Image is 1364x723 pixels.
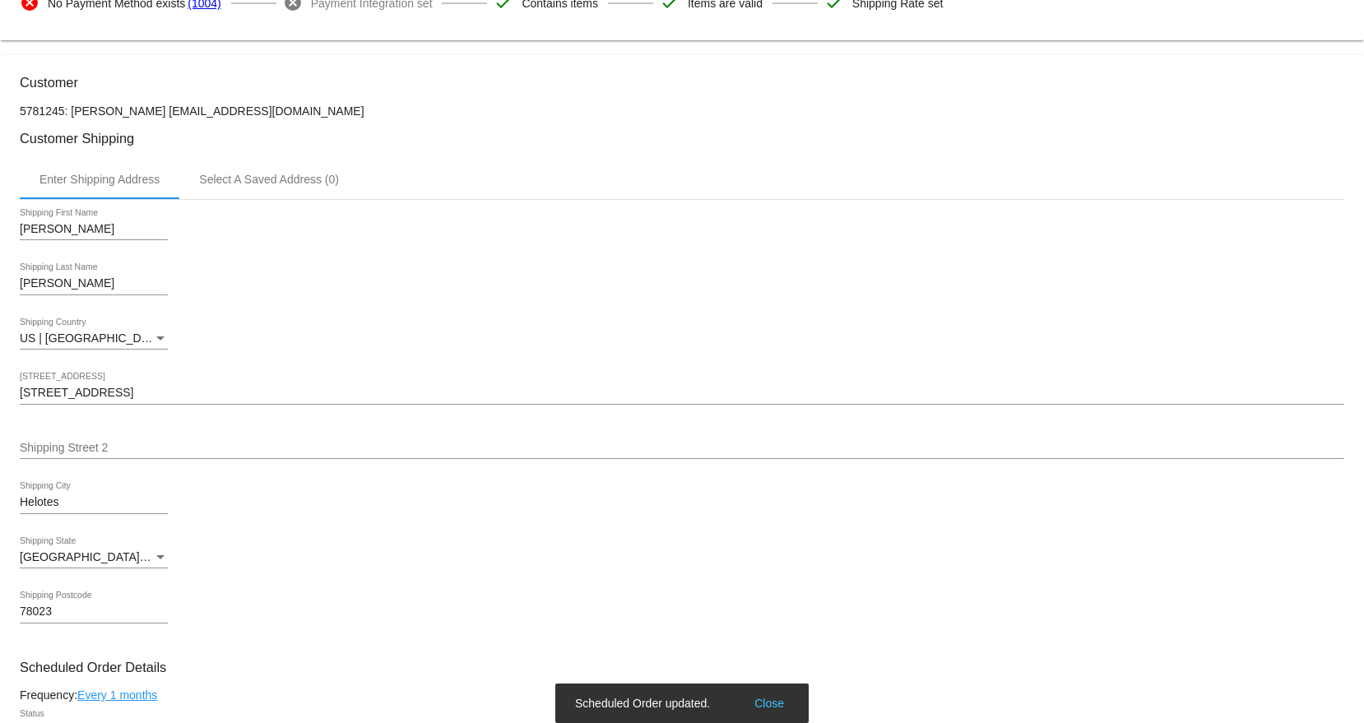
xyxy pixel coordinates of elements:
[20,660,1344,675] h3: Scheduled Order Details
[20,387,1344,400] input: Shipping Street 1
[749,695,789,711] button: Close
[39,173,160,186] div: Enter Shipping Address
[20,277,168,290] input: Shipping Last Name
[20,332,168,345] mat-select: Shipping Country
[20,550,213,563] span: [GEOGRAPHIC_DATA] | [US_STATE]
[20,223,168,236] input: Shipping First Name
[77,688,157,702] a: Every 1 months
[20,331,165,345] span: US | [GEOGRAPHIC_DATA]
[20,551,168,564] mat-select: Shipping State
[20,442,1344,455] input: Shipping Street 2
[199,173,339,186] div: Select A Saved Address (0)
[20,496,168,509] input: Shipping City
[20,75,1344,90] h3: Customer
[20,131,1344,146] h3: Customer Shipping
[20,605,168,619] input: Shipping Postcode
[20,104,1344,118] p: 5781245: [PERSON_NAME] [EMAIL_ADDRESS][DOMAIN_NAME]
[575,695,789,711] simple-snack-bar: Scheduled Order updated.
[20,688,1344,702] div: Frequency:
